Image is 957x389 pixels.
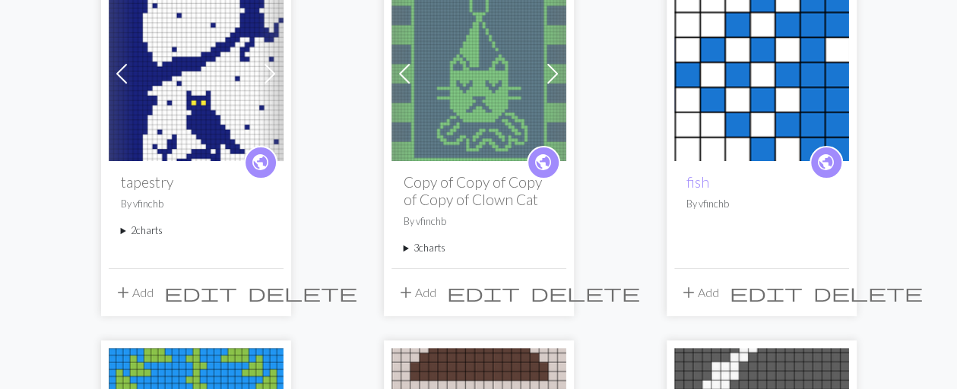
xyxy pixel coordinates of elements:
[391,65,566,79] a: Clown Cat
[404,241,554,255] summary: 3charts
[808,278,928,307] button: Delete
[680,282,698,303] span: add
[404,173,554,208] h2: Copy of Copy of Copy of Copy of Clown Cat
[674,278,724,307] button: Add
[810,146,843,179] a: public
[121,223,271,238] summary: 2charts
[534,150,553,174] span: public
[159,278,242,307] button: Edit
[534,147,553,178] i: public
[121,173,271,191] h2: tapestry
[121,197,271,211] p: By vfinchb
[686,197,837,211] p: By vfinchb
[730,282,803,303] span: edit
[109,278,159,307] button: Add
[531,282,640,303] span: delete
[816,147,835,178] i: public
[391,278,442,307] button: Add
[109,65,284,79] a: tapestry
[248,282,357,303] span: delete
[164,283,237,302] i: Edit
[242,278,363,307] button: Delete
[525,278,645,307] button: Delete
[114,282,132,303] span: add
[686,173,709,191] a: fish
[674,65,849,79] a: fish
[442,278,525,307] button: Edit
[816,150,835,174] span: public
[527,146,560,179] a: public
[164,282,237,303] span: edit
[251,150,270,174] span: public
[447,283,520,302] i: Edit
[447,282,520,303] span: edit
[404,214,554,229] p: By vfinchb
[813,282,923,303] span: delete
[730,283,803,302] i: Edit
[244,146,277,179] a: public
[251,147,270,178] i: public
[397,282,415,303] span: add
[724,278,808,307] button: Edit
